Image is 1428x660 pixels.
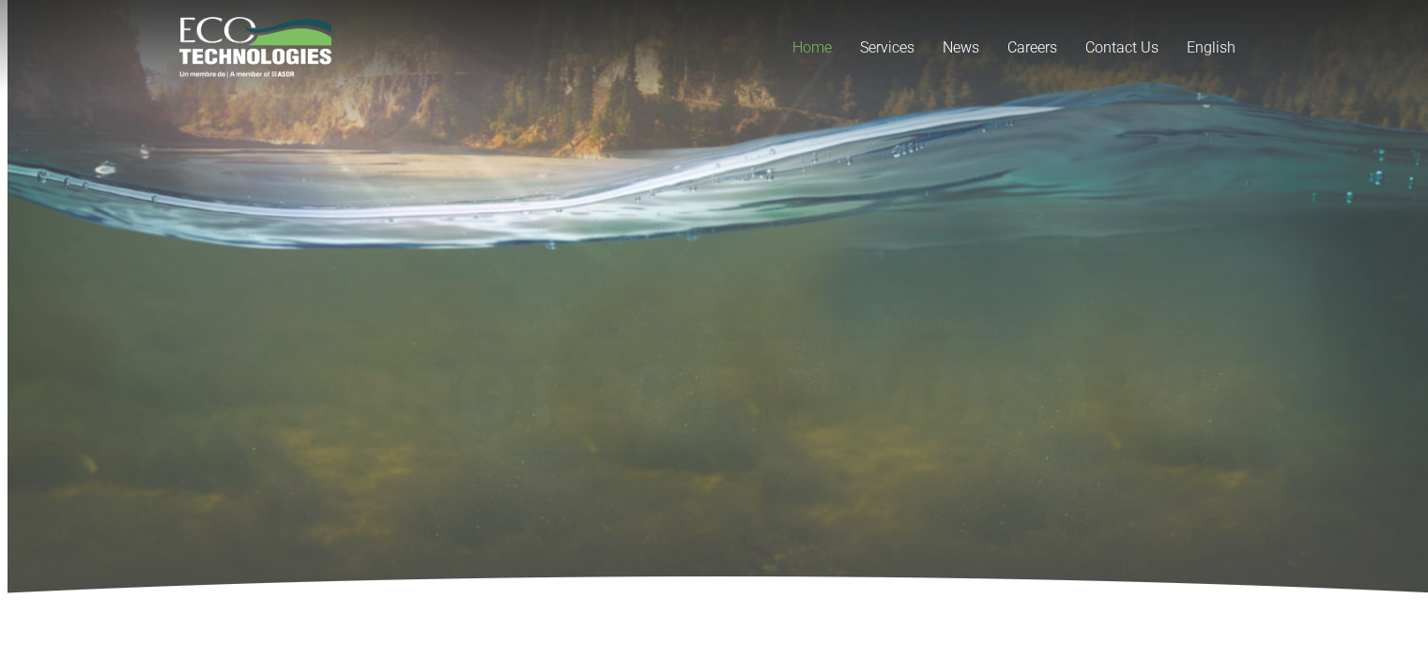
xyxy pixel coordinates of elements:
[341,355,739,439] rs-layer: Protect
[429,316,1021,335] rs-layer: Natural resources. Project timelines. Professional relationships.
[1007,38,1057,56] span: Careers
[854,354,1108,438] rs-layer: Most
[179,17,332,78] a: logo_EcoTech_ASDR_RGB
[739,390,849,438] rs-layer: matters
[1085,38,1159,56] span: Contact Us
[943,38,979,56] span: News
[860,38,914,56] span: Services
[740,354,847,403] rs-layer: what
[1187,38,1236,56] span: English
[792,38,832,56] span: Home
